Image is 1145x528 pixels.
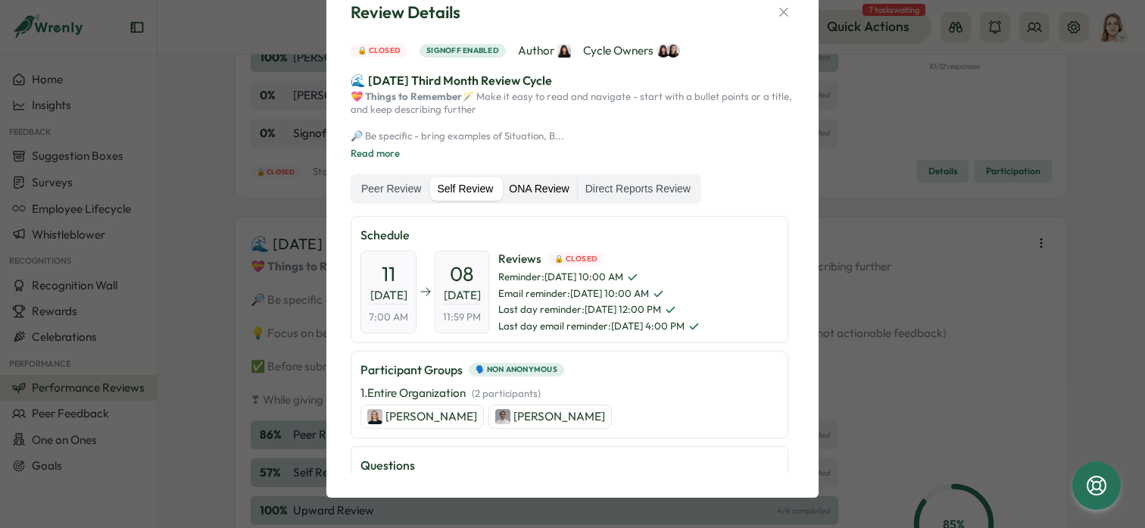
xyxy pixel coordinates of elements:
p: 🌊 [DATE] Third Month Review Cycle [351,71,794,90]
span: 🔒 Closed [357,45,401,57]
a: Kerstin Manninger[PERSON_NAME] [360,405,484,429]
span: Reviews [498,251,700,267]
span: 7:00 AM [369,311,408,324]
img: Kelly Rosa [557,44,571,58]
label: Direct Reports Review [578,177,698,202]
button: Read more [351,147,400,161]
p: [PERSON_NAME] [385,408,477,425]
label: Peer Review [354,177,429,202]
p: Schedule [360,226,778,245]
span: Signoff enabled [426,45,499,57]
span: Last day email reminder : [DATE] 4:00 PM [498,320,700,333]
span: ( 2 participants ) [472,387,541,399]
span: 08 [450,261,474,287]
p: Participant Groups [360,361,463,380]
p: [PERSON_NAME] [513,408,605,425]
span: Cycle Owners [583,42,680,59]
img: Amna Khattak [495,409,510,424]
span: Review Details [351,1,460,24]
span: 🗣️ Non Anonymous [476,364,557,376]
span: 🔒 Closed [554,253,597,265]
img: Kerstin Manninger [367,409,382,424]
span: [DATE] [370,287,407,305]
span: Email reminder : [DATE] 10:00 AM [498,287,700,301]
strong: 💝 Things to Remember [351,90,462,102]
p: 🪄 Make it easy to read and navigate - start with a bullet points or a title, and keep describing ... [351,90,794,143]
a: Amna Khattak[PERSON_NAME] [488,405,612,429]
span: 11 [382,261,395,287]
span: Last day reminder : [DATE] 12:00 PM [498,303,700,317]
img: Kelly Rosa [657,44,670,58]
label: ONA Review [501,177,576,202]
p: 1 . Entire Organization [360,385,541,401]
span: Author [518,42,571,59]
span: Reminder : [DATE] 10:00 AM [498,270,700,284]
span: [DATE] [444,287,481,305]
span: 11:59 PM [443,311,481,324]
label: Self Review [429,177,501,202]
img: Elena Ladushyna [666,44,680,58]
p: Questions [360,456,778,475]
